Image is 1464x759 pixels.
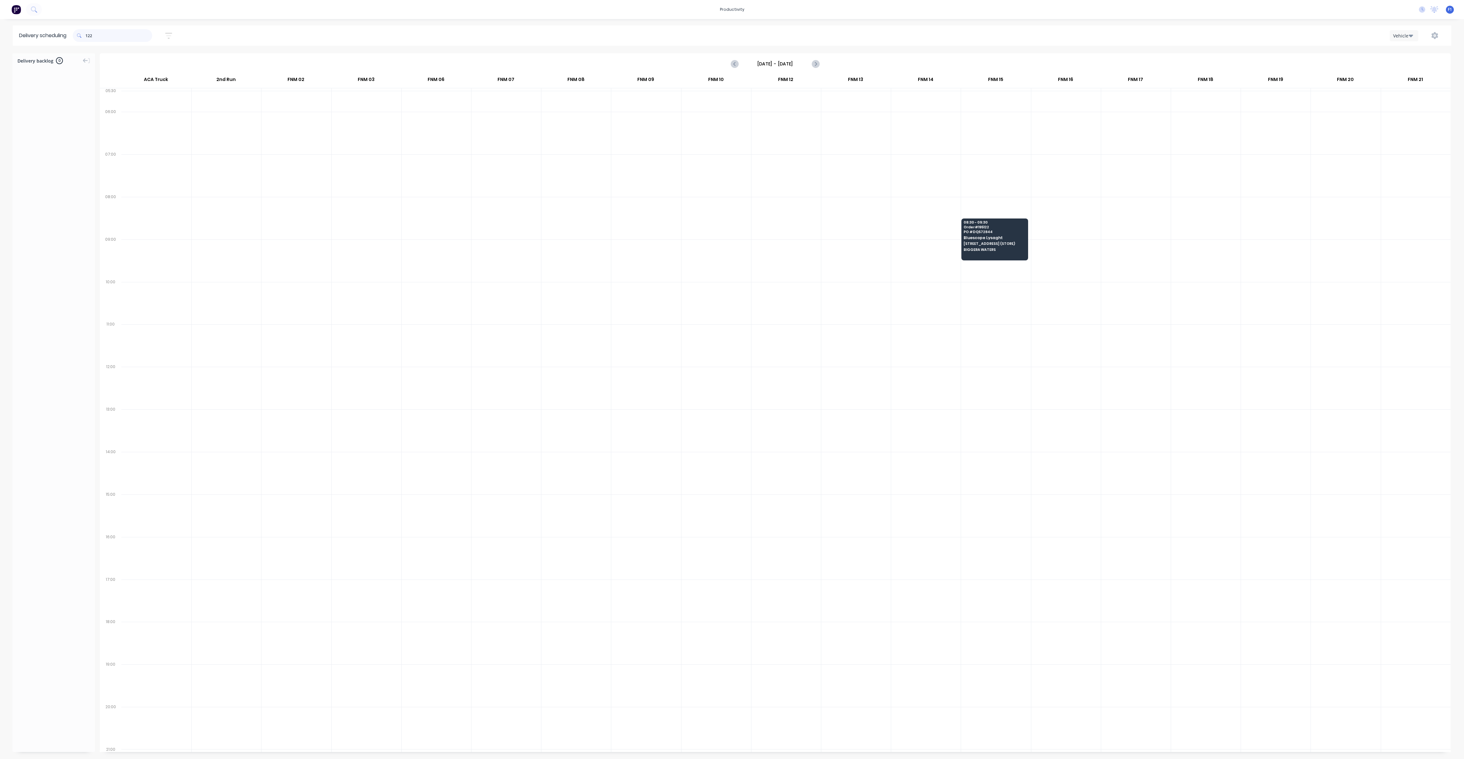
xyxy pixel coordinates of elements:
[100,320,121,363] div: 11:00
[717,5,748,14] div: productivity
[11,5,21,14] img: Factory
[964,220,1025,224] span: 08:30 - 09:30
[1101,74,1170,88] div: FNM 17
[964,236,1025,240] span: Bluescope Lysaght
[1241,74,1310,88] div: FNM 19
[100,108,121,151] div: 06:00
[1031,74,1100,88] div: FNM 16
[100,363,121,406] div: 12:00
[1380,74,1450,88] div: FNM 21
[100,491,121,533] div: 15:00
[964,248,1025,252] span: BIGGERA WATERS
[191,74,261,88] div: 2nd Run
[17,57,53,64] span: Delivery backlog
[100,406,121,448] div: 13:00
[964,230,1025,234] span: PO # DQ572844
[85,29,152,42] input: Search for orders
[964,225,1025,229] span: Order # 195122
[1311,74,1380,88] div: FNM 20
[1448,7,1452,12] span: F1
[1171,74,1240,88] div: FNM 18
[100,278,121,321] div: 10:00
[100,533,121,576] div: 16:00
[100,87,121,108] div: 05:30
[100,703,121,746] div: 20:00
[541,74,611,88] div: FNM 08
[100,151,121,193] div: 07:00
[100,576,121,618] div: 17:00
[100,746,121,753] div: 21:00
[121,74,191,88] div: ACA Truck
[1393,32,1412,39] div: Vehicle
[471,74,541,88] div: FNM 07
[891,74,960,88] div: FNM 14
[13,25,73,46] div: Delivery scheduling
[100,236,121,278] div: 09:00
[100,193,121,236] div: 08:00
[681,74,750,88] div: FNM 10
[961,74,1030,88] div: FNM 15
[401,74,471,88] div: FNM 06
[1390,30,1418,41] button: Vehicle
[964,242,1025,245] span: [STREET_ADDRESS] (STORE)
[100,448,121,491] div: 14:00
[261,74,331,88] div: FNM 02
[751,74,821,88] div: FNM 12
[611,74,681,88] div: FNM 09
[821,74,891,88] div: FNM 13
[56,57,63,64] span: 0
[331,74,401,88] div: FNM 03
[100,618,121,661] div: 18:00
[100,661,121,703] div: 19:00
